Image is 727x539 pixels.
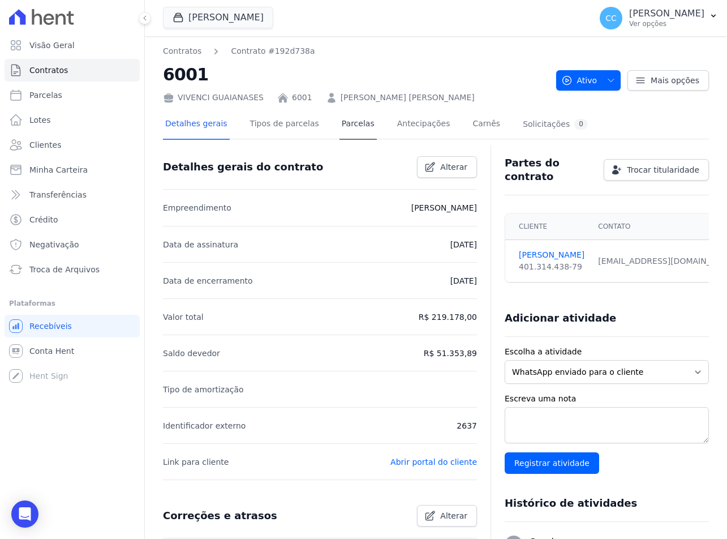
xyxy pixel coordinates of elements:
input: Registrar atividade [505,452,599,474]
a: Contrato #192d738a [231,45,315,57]
label: Escreva uma nota [505,393,709,405]
p: Saldo devedor [163,346,220,360]
a: Mais opções [627,70,709,91]
a: Contratos [5,59,140,82]
p: Link para cliente [163,455,229,469]
p: [PERSON_NAME] [629,8,704,19]
a: Contratos [163,45,201,57]
p: Empreendimento [163,201,231,215]
p: Ver opções [629,19,704,28]
p: Data de assinatura [163,238,238,251]
p: [PERSON_NAME] [411,201,477,215]
p: R$ 219.178,00 [419,310,477,324]
a: Solicitações0 [520,110,590,140]
a: Trocar titularidade [604,159,709,181]
span: Trocar titularidade [627,164,699,176]
a: Tipos de parcelas [248,110,321,140]
a: Abrir portal do cliente [390,457,477,467]
span: CC [605,14,617,22]
div: Solicitações [523,119,588,130]
button: Ativo [556,70,621,91]
a: [PERSON_NAME] [PERSON_NAME] [341,92,475,104]
a: Clientes [5,134,140,156]
div: Plataformas [9,297,135,310]
span: Ativo [561,70,597,91]
div: VIVENCI GUAIANASES [163,92,264,104]
span: Crédito [29,214,58,225]
span: Parcelas [29,89,62,101]
a: Visão Geral [5,34,140,57]
h3: Adicionar atividade [505,311,616,325]
label: Escolha a atividade [505,346,709,358]
button: [PERSON_NAME] [163,7,273,28]
span: Alterar [440,510,467,521]
p: Data de encerramento [163,274,253,288]
a: Lotes [5,109,140,131]
span: Visão Geral [29,40,75,51]
a: Crédito [5,208,140,231]
p: Tipo de amortização [163,383,244,396]
div: Open Intercom Messenger [11,500,38,528]
p: 2637 [457,419,477,433]
h3: Correções e atrasos [163,509,277,523]
a: Troca de Arquivos [5,258,140,281]
a: Parcelas [5,84,140,106]
span: Clientes [29,139,61,151]
a: Recebíveis [5,315,140,337]
p: [DATE] [450,274,477,288]
h3: Partes do contrato [505,156,595,183]
span: Lotes [29,114,51,126]
a: Alterar [417,156,477,178]
p: Identificador externo [163,419,246,433]
span: Mais opções [651,75,699,86]
a: Detalhes gerais [163,110,230,140]
span: Conta Hent [29,345,74,357]
span: Transferências [29,189,87,200]
th: Cliente [505,213,591,240]
a: Carnês [470,110,502,140]
p: [DATE] [450,238,477,251]
span: Recebíveis [29,320,72,332]
a: Negativação [5,233,140,256]
a: 6001 [292,92,312,104]
a: [PERSON_NAME] [519,249,584,261]
a: Transferências [5,183,140,206]
p: R$ 51.353,89 [424,346,477,360]
div: 401.314.438-79 [519,261,584,273]
a: Conta Hent [5,340,140,362]
span: Minha Carteira [29,164,88,176]
nav: Breadcrumb [163,45,547,57]
div: 0 [574,119,588,130]
p: Valor total [163,310,204,324]
button: CC [PERSON_NAME] Ver opções [591,2,727,34]
a: Parcelas [339,110,377,140]
span: Troca de Arquivos [29,264,100,275]
h3: Histórico de atividades [505,497,637,510]
a: Antecipações [395,110,453,140]
nav: Breadcrumb [163,45,315,57]
span: Contratos [29,65,68,76]
a: Alterar [417,505,477,527]
h2: 6001 [163,62,547,87]
a: Minha Carteira [5,159,140,181]
h3: Detalhes gerais do contrato [163,160,323,174]
span: Alterar [440,161,467,173]
span: Negativação [29,239,79,250]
